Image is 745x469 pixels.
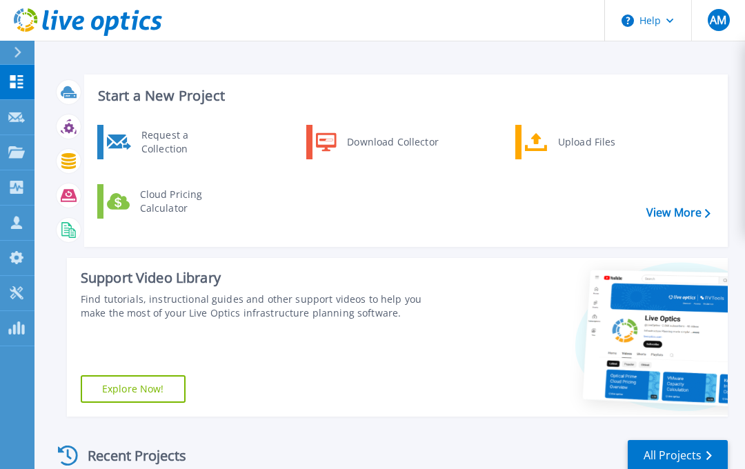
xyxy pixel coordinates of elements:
[551,128,653,156] div: Upload Files
[97,184,239,219] a: Cloud Pricing Calculator
[646,206,711,219] a: View More
[81,375,186,403] a: Explore Now!
[133,188,235,215] div: Cloud Pricing Calculator
[306,125,448,159] a: Download Collector
[98,88,710,103] h3: Start a New Project
[710,14,726,26] span: AM
[515,125,657,159] a: Upload Files
[97,125,239,159] a: Request a Collection
[135,128,235,156] div: Request a Collection
[81,269,422,287] div: Support Video Library
[340,128,444,156] div: Download Collector
[81,292,422,320] div: Find tutorials, instructional guides and other support videos to help you make the most of your L...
